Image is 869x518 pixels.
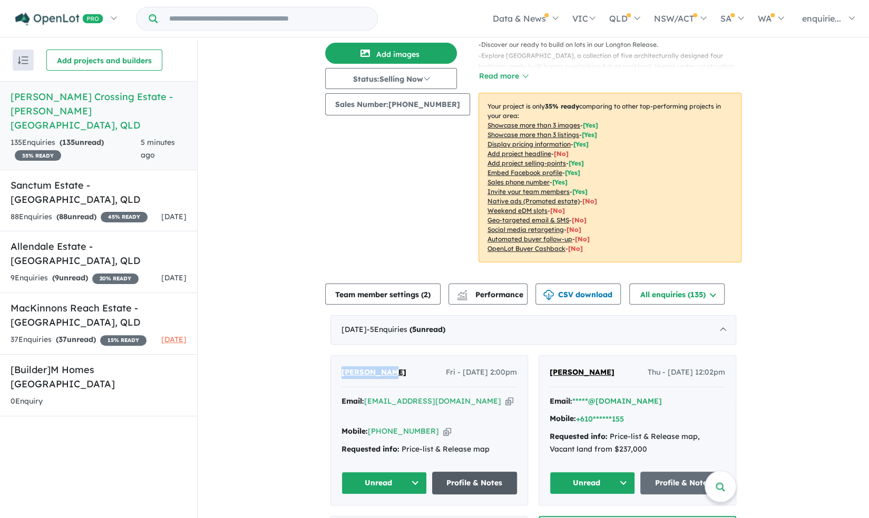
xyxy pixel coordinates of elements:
a: Profile & Notes [432,472,518,494]
b: 35 % ready [545,102,579,110]
strong: ( unread) [56,335,96,344]
u: Showcase more than 3 listings [487,131,579,139]
span: [PERSON_NAME] [550,367,614,377]
span: 5 minutes ago [141,138,175,160]
a: [PERSON_NAME] [550,366,614,379]
div: 9 Enquir ies [11,272,139,285]
span: Thu - [DATE] 12:02pm [648,366,725,379]
div: [DATE] [330,315,736,345]
input: Try estate name, suburb, builder or developer [160,7,375,30]
strong: Email: [550,396,572,406]
p: Your project is only comparing to other top-performing projects in your area: - - - - - - - - - -... [479,93,741,262]
h5: [PERSON_NAME] Crossing Estate - [PERSON_NAME][GEOGRAPHIC_DATA] , QLD [11,90,187,132]
span: Performance [458,290,523,299]
div: 88 Enquir ies [11,211,148,223]
span: 37 [58,335,67,344]
div: 37 Enquir ies [11,334,147,346]
span: [DATE] [161,335,187,344]
div: Price-list & Release map [341,443,517,456]
span: 88 [59,212,67,221]
span: [ Yes ] [573,140,589,148]
span: [ Yes ] [569,159,584,167]
button: Read more [479,70,528,82]
u: Add project headline [487,150,551,158]
img: sort.svg [18,56,28,64]
button: Status:Selling Now [325,68,457,89]
span: Fri - [DATE] 2:00pm [446,366,517,379]
u: Display pricing information [487,140,571,148]
strong: ( unread) [409,325,445,334]
strong: Mobile: [550,414,576,423]
span: [DATE] [161,273,187,282]
u: Geo-targeted email & SMS [487,216,569,224]
img: bar-chart.svg [457,293,467,300]
span: enquirie... [802,13,841,24]
u: Native ads (Promoted estate) [487,197,580,205]
img: download icon [543,290,554,300]
strong: Requested info: [550,432,608,441]
span: 35 % READY [15,150,61,161]
p: - Discover our ready to build on lots in our Longton Release. [479,40,750,50]
button: Add images [325,43,457,64]
span: [No] [575,235,590,243]
span: 5 [412,325,416,334]
span: [No] [582,197,597,205]
span: 45 % READY [101,212,148,222]
span: [ Yes ] [552,178,568,186]
div: 0 Enquir y [11,395,43,408]
span: [No] [568,245,583,252]
h5: Allendale Estate - [GEOGRAPHIC_DATA] , QLD [11,239,187,268]
button: Copy [443,426,451,437]
h5: MacKinnons Reach Estate - [GEOGRAPHIC_DATA] , QLD [11,301,187,329]
a: [PERSON_NAME] [341,366,406,379]
span: [ Yes ] [565,169,580,177]
h5: Sanctum Estate - [GEOGRAPHIC_DATA] , QLD [11,178,187,207]
span: [ No ] [554,150,569,158]
a: [EMAIL_ADDRESS][DOMAIN_NAME] [364,396,501,406]
u: Invite your team members [487,188,570,196]
span: [No] [572,216,587,224]
u: Embed Facebook profile [487,169,562,177]
u: Showcase more than 3 images [487,121,580,129]
span: [No] [550,207,565,214]
span: [ Yes ] [582,131,597,139]
span: - 5 Enquir ies [367,325,445,334]
button: CSV download [535,284,621,305]
a: [PHONE_NUMBER] [368,426,439,436]
span: 2 [424,290,428,299]
strong: Email: [341,396,364,406]
strong: Requested info: [341,444,399,454]
button: Team member settings (2) [325,284,441,305]
button: Unread [341,472,427,494]
u: OpenLot Buyer Cashback [487,245,565,252]
u: Add project selling-points [487,159,566,167]
button: Add projects and builders [46,50,162,71]
button: All enquiries (135) [629,284,725,305]
u: Social media retargeting [487,226,564,233]
span: 15 % READY [100,335,147,346]
img: Openlot PRO Logo White [15,13,103,26]
u: Automated buyer follow-up [487,235,572,243]
img: line-chart.svg [457,290,467,296]
strong: ( unread) [60,138,104,147]
div: Price-list & Release map, Vacant land from $237,000 [550,431,725,456]
button: Unread [550,472,635,494]
strong: ( unread) [52,273,88,282]
u: Weekend eDM slots [487,207,548,214]
span: [DATE] [161,212,187,221]
button: Copy [505,396,513,407]
strong: Mobile: [341,426,368,436]
span: [ Yes ] [572,188,588,196]
span: [No] [567,226,581,233]
strong: ( unread) [56,212,96,221]
h5: [Builder] M Homes [GEOGRAPHIC_DATA] [11,363,187,391]
u: Sales phone number [487,178,550,186]
button: Sales Number:[PHONE_NUMBER] [325,93,470,115]
a: Profile & Notes [640,472,726,494]
p: - Explore [GEOGRAPHIC_DATA], a collection of five architecturally designed four bedroom ready bui... [479,51,750,83]
span: [ Yes ] [583,121,598,129]
div: 135 Enquir ies [11,136,141,162]
span: 9 [55,273,59,282]
span: [PERSON_NAME] [341,367,406,377]
span: 20 % READY [92,273,139,284]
